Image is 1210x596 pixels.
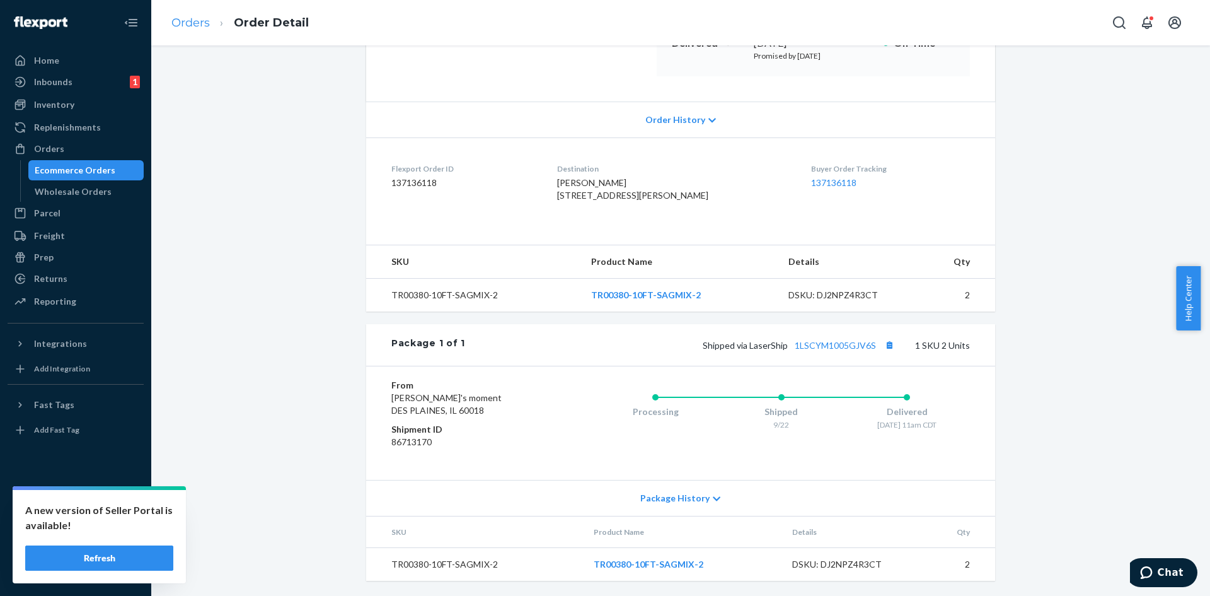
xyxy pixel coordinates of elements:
[718,419,844,430] div: 9/22
[8,226,144,246] a: Freight
[391,423,542,436] dt: Shipment ID
[171,16,210,30] a: Orders
[8,117,144,137] a: Replenishments
[34,143,64,155] div: Orders
[581,245,778,279] th: Product Name
[34,98,74,111] div: Inventory
[754,50,873,61] p: Promised by [DATE]
[1162,10,1187,35] button: Open account menu
[34,76,72,88] div: Inbounds
[592,406,718,418] div: Processing
[391,436,542,448] dd: 86713170
[844,406,970,418] div: Delivered
[34,207,60,219] div: Parcel
[34,230,65,242] div: Freight
[118,10,144,35] button: Close Navigation
[8,496,144,517] a: Settings
[591,289,701,300] a: TR00380-10FT-SAGMIX-2
[366,279,581,312] td: TR00380-10FT-SAGMIX-2
[1130,558,1197,590] iframe: Opens a widget where you can chat to one of our agents
[844,419,970,430] div: [DATE] 11am CDT
[917,245,995,279] th: Qty
[391,163,537,174] dt: Flexport Order ID
[594,559,703,570] a: TR00380-10FT-SAGMIX-2
[778,245,917,279] th: Details
[391,379,542,392] dt: From
[25,503,173,533] p: A new version of Seller Portal is available!
[8,72,144,92] a: Inbounds1
[8,561,144,581] button: Give Feedback
[792,558,911,571] div: DSKU: DJ2NPZ4R3CT
[35,185,112,198] div: Wholesale Orders
[25,546,173,571] button: Refresh
[881,337,897,353] button: Copy tracking number
[28,182,144,202] a: Wholesale Orders
[34,399,74,411] div: Fast Tags
[921,548,995,581] td: 2
[391,337,465,353] div: Package 1 of 1
[8,269,144,289] a: Returns
[8,334,144,354] button: Integrations
[718,406,844,418] div: Shipped
[8,395,144,415] button: Fast Tags
[8,50,144,71] a: Home
[130,76,140,88] div: 1
[8,420,144,440] a: Add Fast Tag
[34,295,76,308] div: Reporting
[8,247,144,267] a: Prep
[34,363,90,374] div: Add Integration
[584,517,783,548] th: Product Name
[703,340,897,351] span: Shipped via LaserShip
[28,160,144,180] a: Ecommerce Orders
[1176,266,1201,330] button: Help Center
[34,54,59,67] div: Home
[640,492,710,505] span: Package History
[366,517,584,548] th: SKU
[8,95,144,115] a: Inventory
[917,279,995,312] td: 2
[161,4,319,42] ol: breadcrumbs
[366,245,581,279] th: SKU
[34,121,101,134] div: Replenishments
[391,392,502,416] span: [PERSON_NAME]'s moment DES PLAINES, IL 60018
[366,548,584,581] td: TR00380-10FT-SAGMIX-2
[811,177,856,188] a: 137136118
[8,139,144,159] a: Orders
[8,203,144,223] a: Parcel
[557,177,708,201] span: [PERSON_NAME] [STREET_ADDRESS][PERSON_NAME]
[34,251,54,264] div: Prep
[8,359,144,379] a: Add Integration
[34,337,87,350] div: Integrations
[557,163,792,174] dt: Destination
[1107,10,1132,35] button: Open Search Box
[465,337,970,353] div: 1 SKU 2 Units
[921,517,995,548] th: Qty
[811,163,970,174] dt: Buyer Order Tracking
[8,539,144,559] a: Help Center
[34,272,67,285] div: Returns
[8,518,144,538] button: Talk to Support
[782,517,921,548] th: Details
[14,16,67,29] img: Flexport logo
[234,16,309,30] a: Order Detail
[35,164,115,177] div: Ecommerce Orders
[34,424,79,435] div: Add Fast Tag
[391,177,537,189] dd: 137136118
[795,340,876,351] a: 1LSCYM1005GJV6S
[788,289,907,301] div: DSKU: DJ2NPZ4R3CT
[8,291,144,312] a: Reporting
[645,114,705,126] span: Order History
[1134,10,1160,35] button: Open notifications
